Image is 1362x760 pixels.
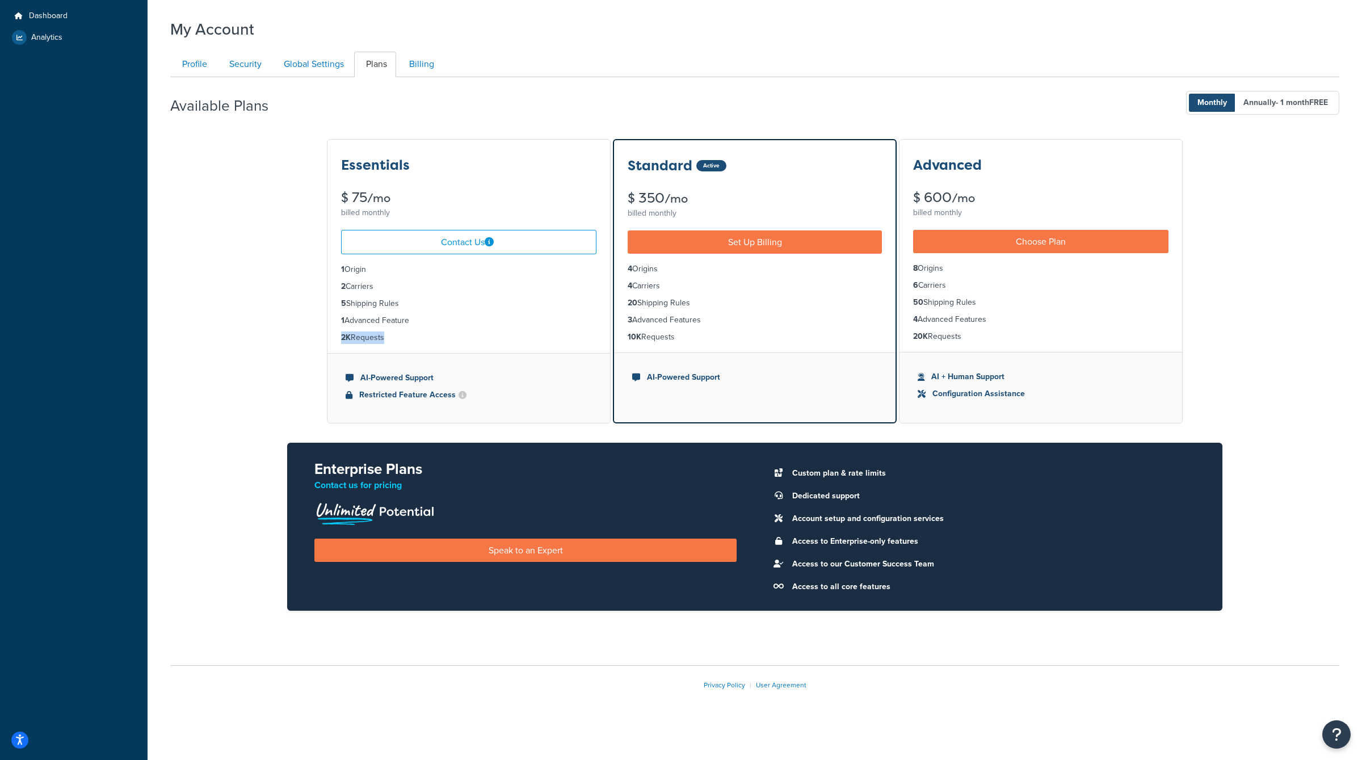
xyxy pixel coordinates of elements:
[341,205,596,221] div: billed monthly
[29,11,68,21] span: Dashboard
[367,190,390,206] small: /mo
[913,330,928,342] strong: 20K
[341,314,344,326] strong: 1
[170,98,285,114] h2: Available Plans
[628,191,882,205] div: $ 350
[632,371,877,384] li: AI-Powered Support
[9,27,139,48] a: Analytics
[787,579,1195,595] li: Access to all core features
[170,52,216,77] a: Profile
[628,297,882,309] li: Shipping Rules
[913,262,918,274] strong: 8
[346,372,592,384] li: AI-Powered Support
[628,314,882,326] li: Advanced Features
[346,389,592,401] li: Restricted Feature Access
[750,680,751,690] span: |
[341,314,596,327] li: Advanced Feature
[341,280,346,292] strong: 2
[9,6,139,27] a: Dashboard
[341,230,596,254] a: Contact Us
[696,160,726,171] div: Active
[913,279,918,291] strong: 6
[628,331,882,343] li: Requests
[314,539,737,562] a: Speak to an Expert
[913,296,923,308] strong: 50
[628,205,882,221] div: billed monthly
[952,190,975,206] small: /mo
[1322,720,1351,749] button: Open Resource Center
[1189,94,1235,112] span: Monthly
[787,465,1195,481] li: Custom plan & rate limits
[1186,91,1339,115] button: Monthly Annually- 1 monthFREE
[913,262,1168,275] li: Origins
[341,263,344,275] strong: 1
[341,331,351,343] strong: 2K
[314,461,737,477] h2: Enterprise Plans
[913,191,1168,205] div: $ 600
[787,556,1195,572] li: Access to our Customer Success Team
[628,263,632,275] strong: 4
[31,33,62,43] span: Analytics
[628,263,882,275] li: Origins
[1235,94,1336,112] span: Annually
[628,230,882,254] a: Set Up Billing
[314,477,737,493] p: Contact us for pricing
[787,534,1195,549] li: Access to Enterprise-only features
[913,279,1168,292] li: Carriers
[913,313,918,325] strong: 4
[170,18,254,40] h1: My Account
[913,230,1168,253] a: Choose Plan
[787,488,1195,504] li: Dedicated support
[628,314,632,326] strong: 3
[787,511,1195,527] li: Account setup and configuration services
[341,263,596,276] li: Origin
[628,280,882,292] li: Carriers
[918,371,1164,383] li: AI + Human Support
[756,680,806,690] a: User Agreement
[354,52,396,77] a: Plans
[341,191,596,205] div: $ 75
[217,52,271,77] a: Security
[341,297,346,309] strong: 5
[397,52,443,77] a: Billing
[341,297,596,310] li: Shipping Rules
[341,331,596,344] li: Requests
[1309,96,1328,108] b: FREE
[704,680,745,690] a: Privacy Policy
[1276,96,1328,108] span: - 1 month
[341,280,596,293] li: Carriers
[665,191,688,207] small: /mo
[628,280,632,292] strong: 4
[272,52,353,77] a: Global Settings
[628,158,692,173] h3: Standard
[913,313,1168,326] li: Advanced Features
[913,205,1168,221] div: billed monthly
[918,388,1164,400] li: Configuration Assistance
[314,499,435,525] img: Unlimited Potential
[628,331,641,343] strong: 10K
[913,330,1168,343] li: Requests
[913,158,982,173] h3: Advanced
[341,158,410,173] h3: Essentials
[628,297,637,309] strong: 20
[913,296,1168,309] li: Shipping Rules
